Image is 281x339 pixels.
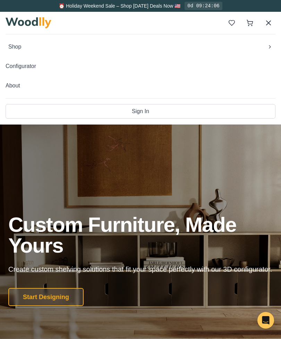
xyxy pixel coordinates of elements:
[6,79,275,93] button: About
[6,40,275,54] button: Shop
[257,312,274,329] div: Open Intercom Messenger
[8,43,21,51] span: Shop
[185,2,222,10] div: 0d 09:24:06
[6,59,275,73] button: Configurator
[59,3,180,9] span: ⏰ Holiday Weekend Sale – Shop [DATE] Deals Now 🇺🇸
[8,264,273,274] p: Create custom shelving solutions that fit your space perfectly with our 3D configurator.
[8,214,273,256] h1: Custom Furniture, Made Yours
[6,17,51,28] img: Woodlly
[8,288,84,306] button: Start Designing
[6,104,275,119] button: Sign In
